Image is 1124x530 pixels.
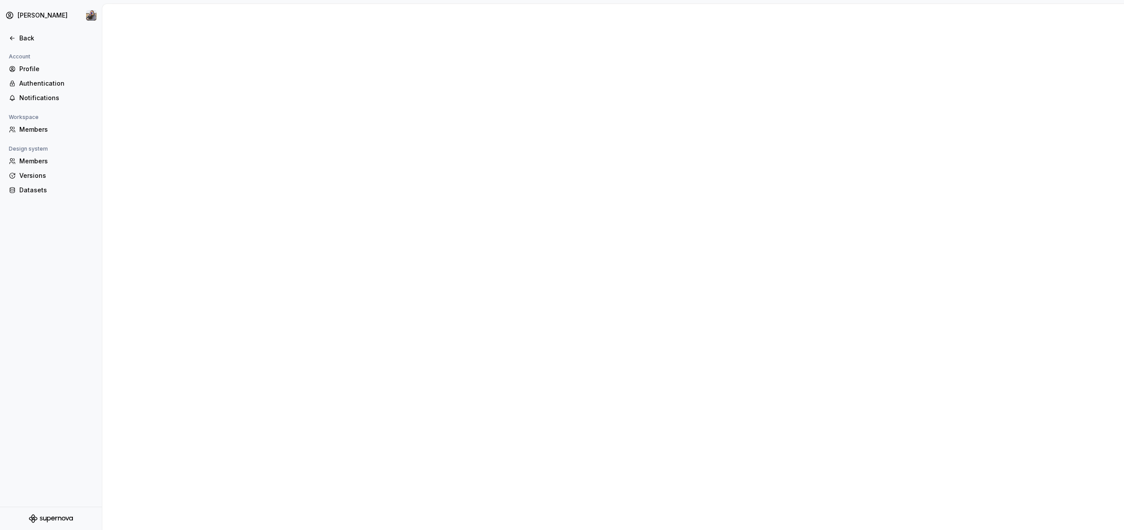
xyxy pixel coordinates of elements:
[5,76,97,90] a: Authentication
[5,144,51,154] div: Design system
[5,112,42,123] div: Workspace
[19,171,93,180] div: Versions
[5,91,97,105] a: Notifications
[18,11,68,20] div: [PERSON_NAME]
[19,65,93,73] div: Profile
[19,79,93,88] div: Authentication
[19,186,93,195] div: Datasets
[5,183,97,197] a: Datasets
[19,34,93,43] div: Back
[19,157,93,166] div: Members
[5,123,97,137] a: Members
[2,6,100,25] button: [PERSON_NAME]Ian
[5,154,97,168] a: Members
[5,51,34,62] div: Account
[19,125,93,134] div: Members
[5,31,97,45] a: Back
[86,10,97,21] img: Ian
[5,62,97,76] a: Profile
[29,514,73,523] svg: Supernova Logo
[5,169,97,183] a: Versions
[19,94,93,102] div: Notifications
